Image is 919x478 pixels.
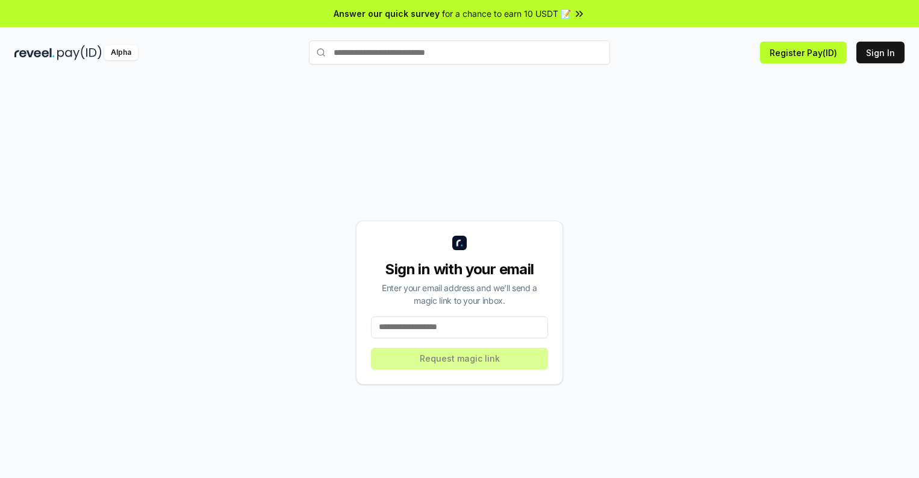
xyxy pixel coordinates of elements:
img: pay_id [57,45,102,60]
div: Enter your email address and we’ll send a magic link to your inbox. [371,281,548,307]
span: Answer our quick survey [334,7,440,20]
button: Register Pay(ID) [760,42,847,63]
div: Alpha [104,45,138,60]
button: Sign In [856,42,905,63]
div: Sign in with your email [371,260,548,279]
span: for a chance to earn 10 USDT 📝 [442,7,571,20]
img: reveel_dark [14,45,55,60]
img: logo_small [452,236,467,250]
